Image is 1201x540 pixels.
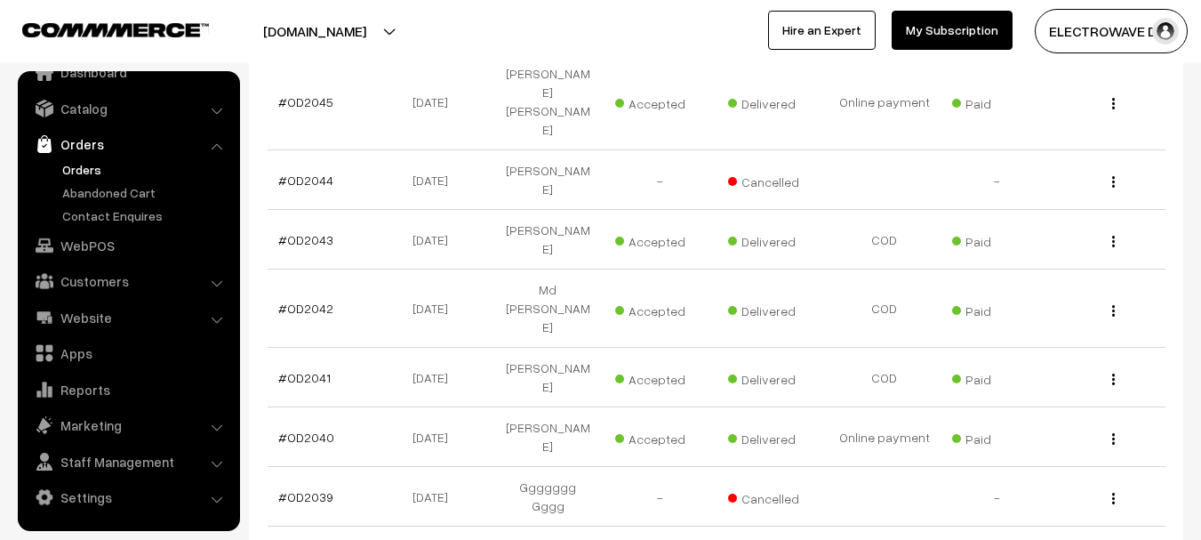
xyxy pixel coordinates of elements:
[1035,9,1188,53] button: ELECTROWAVE DE…
[278,370,331,385] a: #OD2041
[492,210,604,270] td: [PERSON_NAME]
[1112,236,1115,247] img: Menu
[941,467,1053,527] td: -
[604,150,716,210] td: -
[380,150,492,210] td: [DATE]
[22,128,234,160] a: Orders
[58,183,234,202] a: Abandoned Cart
[1112,98,1115,109] img: Menu
[22,481,234,513] a: Settings
[728,168,817,191] span: Cancelled
[728,425,817,448] span: Delivered
[278,232,333,247] a: #OD2043
[278,94,333,109] a: #OD2045
[22,374,234,406] a: Reports
[278,173,333,188] a: #OD2044
[728,485,817,508] span: Cancelled
[380,467,492,527] td: [DATE]
[829,270,941,348] td: COD
[278,489,333,504] a: #OD2039
[1112,176,1115,188] img: Menu
[58,160,234,179] a: Orders
[615,90,704,113] span: Accepted
[1152,18,1179,44] img: user
[952,297,1041,320] span: Paid
[952,425,1041,448] span: Paid
[22,93,234,125] a: Catalog
[728,90,817,113] span: Delivered
[22,446,234,478] a: Staff Management
[22,230,234,262] a: WebPOS
[380,270,492,348] td: [DATE]
[492,467,604,527] td: Ggggggg Gggg
[615,228,704,251] span: Accepted
[492,53,604,150] td: [PERSON_NAME] [PERSON_NAME]
[380,407,492,467] td: [DATE]
[380,348,492,407] td: [DATE]
[952,90,1041,113] span: Paid
[22,302,234,334] a: Website
[829,210,941,270] td: COD
[22,56,234,88] a: Dashboard
[278,301,333,316] a: #OD2042
[941,150,1053,210] td: -
[22,265,234,297] a: Customers
[604,467,716,527] td: -
[22,23,209,36] img: COMMMERCE
[58,206,234,225] a: Contact Enquires
[829,407,941,467] td: Online payment
[952,228,1041,251] span: Paid
[492,407,604,467] td: [PERSON_NAME]
[22,409,234,441] a: Marketing
[728,228,817,251] span: Delivered
[829,348,941,407] td: COD
[728,366,817,389] span: Delivered
[615,425,704,448] span: Accepted
[615,297,704,320] span: Accepted
[278,430,334,445] a: #OD2040
[492,348,604,407] td: [PERSON_NAME]
[728,297,817,320] span: Delivered
[492,270,604,348] td: Md [PERSON_NAME]
[201,9,428,53] button: [DOMAIN_NAME]
[380,53,492,150] td: [DATE]
[22,18,178,39] a: COMMMERCE
[1112,305,1115,317] img: Menu
[892,11,1013,50] a: My Subscription
[1112,493,1115,504] img: Menu
[615,366,704,389] span: Accepted
[768,11,876,50] a: Hire an Expert
[380,210,492,270] td: [DATE]
[22,337,234,369] a: Apps
[1112,433,1115,445] img: Menu
[952,366,1041,389] span: Paid
[829,53,941,150] td: Online payment
[1112,374,1115,385] img: Menu
[492,150,604,210] td: [PERSON_NAME]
